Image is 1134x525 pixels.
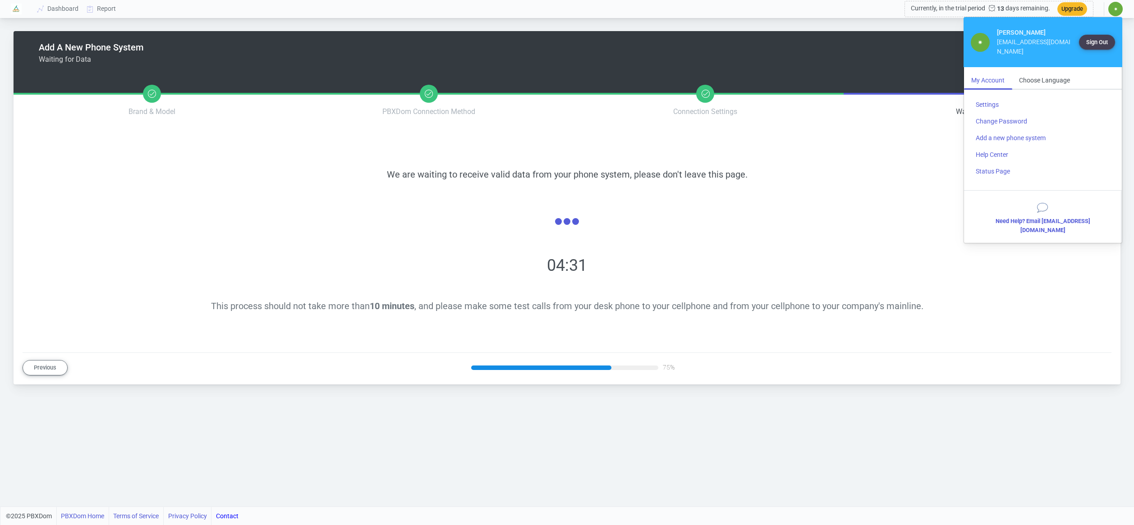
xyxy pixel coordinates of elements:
span: This process should not take more than , and please make some test calls from your desk phone to ... [211,301,923,311]
span: Brand & Model [129,107,175,116]
div: Choose Language [1012,72,1077,89]
a: Change Password [969,113,1117,130]
a: Settings [969,96,1117,113]
b: 13 [985,5,1004,12]
span: ✷ [1114,6,1118,12]
button: ✷ [1108,1,1123,17]
button: Sign Out [1079,35,1115,50]
span: PBXDom Connection Method [382,107,475,116]
a: Upgrade [1050,5,1087,12]
a: Dashboard [33,0,83,17]
b: Need Help? Email [EMAIL_ADDRESS][DOMAIN_NAME] [996,218,1090,233]
div: 75% [658,363,674,372]
b: 10 minutes [370,301,414,311]
a: Help Center [969,146,1117,163]
span: Currently, in the trial period days remaining. [911,5,1050,12]
span: Connection Settings [673,107,737,116]
button: Need Help? Email [EMAIL_ADDRESS][DOMAIN_NAME] [969,196,1116,238]
div: 04:31 [55,253,1079,278]
div: ©2025 PBXDom [6,507,239,525]
a: Add a new phone system [969,130,1117,146]
a: Terms of Service [113,507,159,525]
span: Waiting for Data [956,107,1008,116]
a: PBXDom Home [61,507,104,525]
h6: Waiting for Data [39,55,143,64]
button: Upgrade [1057,2,1087,15]
span: ✷ [978,39,983,46]
div: [PERSON_NAME] [997,28,1074,37]
a: Privacy Policy [168,507,207,525]
a: Status Page [969,163,1117,180]
img: Logo [11,4,22,14]
a: Report [83,0,120,17]
div: [EMAIL_ADDRESS][DOMAIN_NAME] [997,37,1074,56]
a: Contact [216,507,239,525]
span: We are waiting to receive valid data from your phone system, please don't leave this page. [387,169,748,180]
h4: Add A New Phone System [39,42,143,53]
button: Previous [23,360,68,375]
div: My Account [964,72,1012,89]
